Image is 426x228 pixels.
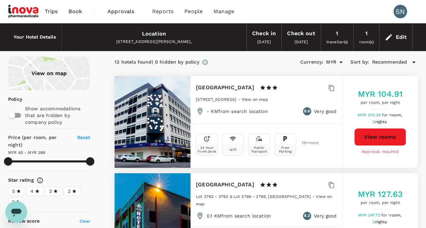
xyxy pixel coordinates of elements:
span: 8.6 [304,108,310,115]
span: Recommended [372,59,407,66]
div: Public Transport [250,146,268,153]
div: 24 Hour Front Desk [198,146,216,153]
iframe: Button to launch messaging window [5,201,27,223]
span: 3 [49,188,52,195]
h6: [GEOGRAPHIC_DATA] [196,83,254,92]
span: 8.3 [304,212,310,219]
span: for [381,213,388,218]
p: - KM from search location [207,108,268,115]
h6: [GEOGRAPHIC_DATA] [196,180,254,189]
button: View rooms [354,128,406,146]
div: Location [142,29,166,39]
span: nights [375,220,387,224]
span: - [238,97,242,102]
h5: MYR 127.63 [358,189,403,200]
div: 1 [365,29,367,38]
span: room, [390,113,402,117]
div: Check out [287,29,315,38]
svg: Star ratings are awarded to properties to represent the quality of services, facilities, and amen... [37,177,43,184]
div: 1 [336,29,338,38]
span: per room, per night [358,200,403,206]
span: - [312,194,316,199]
span: MYR 247.72 [358,213,381,218]
span: 2 [67,188,70,195]
span: Approval required [362,149,399,155]
img: iNova Pharmaceuticals [8,4,39,19]
p: 0.1 KM from search location [207,212,271,219]
span: 19 + more [302,141,312,145]
p: Show accommodations that are hidden by company policy [25,105,90,126]
span: Approvals [107,7,141,16]
span: 1 [388,213,402,218]
span: Lot 3762 - 3763 & Lot 3766 - 3769, [GEOGRAPHIC_DATA] [196,194,311,199]
span: 5 [12,188,15,195]
p: Very good [314,108,337,115]
a: View on map [242,96,268,102]
span: [STREET_ADDRESS] [196,97,236,102]
span: View on map [196,194,332,206]
span: 2 [372,220,388,224]
span: 2 [372,119,388,124]
span: 4 [31,188,34,195]
span: for [382,113,388,117]
span: 1 [12,198,14,205]
div: Edit [395,32,407,42]
span: Reset [77,135,90,140]
span: 1 [389,113,403,117]
span: Reports [152,7,174,16]
span: nights [375,119,387,124]
div: Check in [252,29,276,38]
span: Manage [214,7,234,16]
span: People [184,7,203,16]
span: MYR 202.29 [358,113,382,117]
div: SN [393,5,407,18]
a: View on map [196,193,332,206]
span: [DATE] [257,40,271,44]
span: room(s) [359,40,373,44]
div: Wifi [229,148,237,152]
h6: Price (per room, per night) [8,134,70,149]
span: Book [68,7,82,16]
span: [DATE] [294,40,308,44]
span: traveller(s) [326,40,348,44]
div: [STREET_ADDRESS][PERSON_NAME], [67,39,241,45]
h6: Currency : [300,59,323,66]
h5: MYR 104.91 [358,89,403,99]
h6: Review score [8,218,40,225]
span: MYR 65 - MYR 289 [8,150,45,155]
div: Free Parking [276,146,295,153]
p: Policy [8,96,13,102]
a: View on map [8,56,90,90]
p: Very good [314,212,337,219]
button: Open [336,58,346,67]
h6: Your Hotel Details [14,33,56,41]
span: Trips [45,7,58,16]
span: room, [390,213,401,218]
h6: Sort by : [350,59,369,66]
h6: Star rating [8,177,34,184]
span: Clear [80,219,90,224]
span: per room, per night [358,99,403,106]
div: 13 hotels found | 0 hidden by policy [115,59,199,66]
